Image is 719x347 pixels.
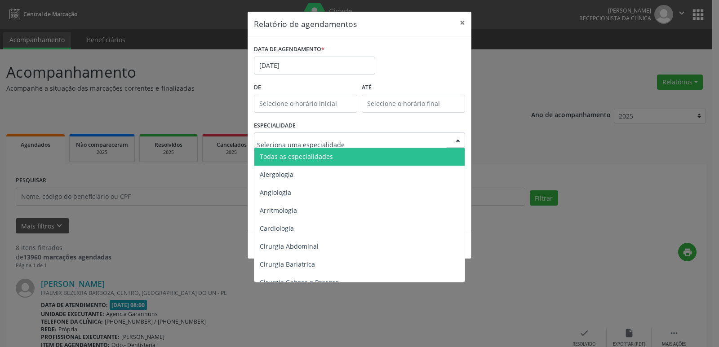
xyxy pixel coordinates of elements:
span: Cirurgia Bariatrica [260,260,315,268]
span: Alergologia [260,170,293,179]
h5: Relatório de agendamentos [254,18,357,30]
span: Arritmologia [260,206,297,215]
label: DATA DE AGENDAMENTO [254,43,324,57]
input: Selecione uma data ou intervalo [254,57,375,75]
span: Todas as especialidades [260,152,333,161]
span: Cardiologia [260,224,294,233]
label: ATÉ [362,81,465,95]
span: Cirurgia Cabeça e Pescoço [260,278,339,286]
span: Angiologia [260,188,291,197]
input: Selecione o horário inicial [254,95,357,113]
input: Selecione o horário final [362,95,465,113]
button: Close [453,12,471,34]
label: ESPECIALIDADE [254,119,296,133]
span: Cirurgia Abdominal [260,242,319,250]
label: De [254,81,357,95]
input: Seleciona uma especialidade [257,136,447,154]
